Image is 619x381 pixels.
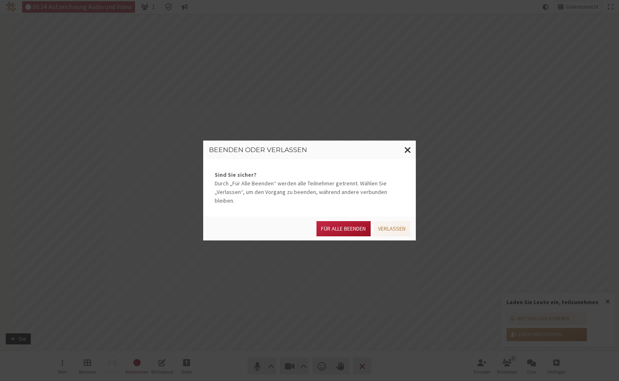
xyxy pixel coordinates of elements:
button: Verlassen [374,221,410,236]
h3: Beenden oder verlassen [209,146,410,154]
button: Für alle Beenden [316,221,370,236]
div: Durch „Für Alle Beenden“ werden alle Teilnehmer getrennt. Wählen Sie „Verlassen“, um den Vorgang ... [203,159,416,217]
strong: Sind Sie sicher? [215,171,404,179]
button: Fenster schließen [400,141,416,159]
